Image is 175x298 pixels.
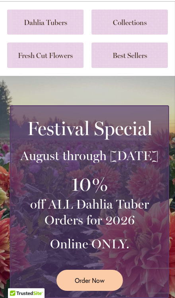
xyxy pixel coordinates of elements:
h3: Online ONLY. [17,236,162,252]
h3: off ALL Dahlia Tuber Orders for 2026 [17,196,162,228]
h3: 10% [17,172,162,197]
h3: August through [DATE] [17,148,162,164]
h2: Festival Special [17,117,162,139]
